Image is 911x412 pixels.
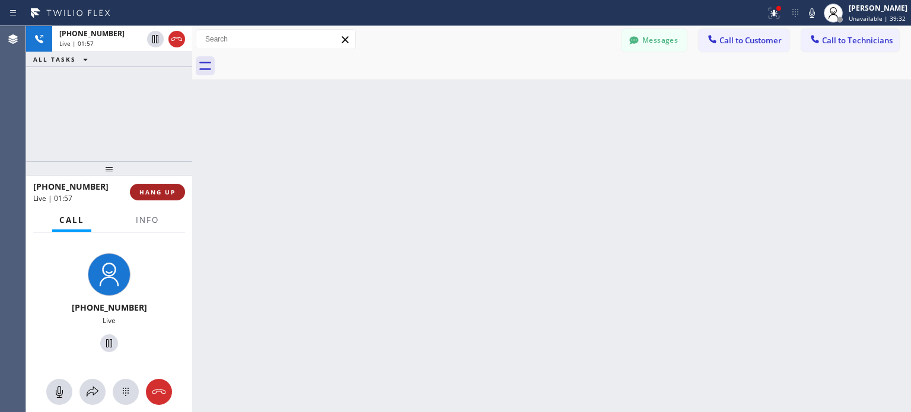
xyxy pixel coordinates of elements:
button: Open directory [79,379,106,405]
button: Open dialpad [113,379,139,405]
button: HANG UP [130,184,185,200]
span: Live | 01:57 [33,193,72,203]
button: Mute [46,379,72,405]
span: Live | 01:57 [59,39,94,47]
span: [PHONE_NUMBER] [33,181,109,192]
button: Hang up [168,31,185,47]
button: Hang up [146,379,172,405]
input: Search [196,30,355,49]
span: Call to Technicians [822,35,893,46]
span: [PHONE_NUMBER] [59,28,125,39]
button: Call [52,209,91,232]
button: Info [129,209,166,232]
span: [PHONE_NUMBER] [72,302,147,313]
span: Info [136,215,159,225]
span: ALL TASKS [33,55,76,63]
button: Hold Customer [100,334,118,352]
span: Live [103,315,116,325]
button: Mute [804,5,820,21]
button: Call to Technicians [801,29,899,52]
span: HANG UP [139,188,176,196]
div: [PERSON_NAME] [849,3,907,13]
button: Hold Customer [147,31,164,47]
button: Messages [622,29,687,52]
button: ALL TASKS [26,52,100,66]
button: Call to Customer [699,29,789,52]
span: Call to Customer [719,35,782,46]
span: Unavailable | 39:32 [849,14,906,23]
span: Call [59,215,84,225]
